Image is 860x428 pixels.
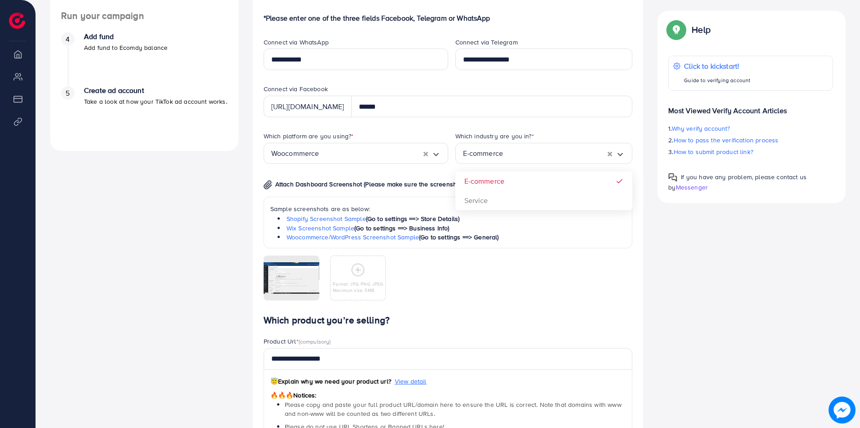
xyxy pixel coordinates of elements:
[672,124,730,133] span: Why verify account?
[684,61,750,71] p: Click to kickstart!
[829,397,856,424] img: image
[66,88,70,98] span: 5
[333,281,384,287] p: Format: JPG, PNG, JPEG
[608,148,612,159] button: Clear Selected
[692,24,710,35] p: Help
[668,146,833,157] p: 3.
[84,96,227,107] p: Take a look at how your TikTok ad account works.
[50,32,238,86] li: Add fund
[270,203,626,214] p: Sample screenshots are as below:
[668,173,677,182] img: Popup guide
[9,13,25,29] img: logo
[684,75,750,86] p: Guide to verifying account
[50,10,238,22] h4: Run your campaign
[287,233,419,242] a: Woocommerce/WordPress Screenshot Sample
[319,146,423,160] input: Search for option
[676,183,708,192] span: Messenger
[299,337,331,345] span: (compulsory)
[264,38,329,47] label: Connect via WhatsApp
[463,146,503,160] span: E-commerce
[455,132,534,141] label: Which industry are you in?
[285,400,622,418] span: Please copy and paste your full product URL/domain here to ensure the URL is correct. Note that d...
[366,214,459,223] span: (Go to settings ==> Store Details)
[264,96,352,117] div: [URL][DOMAIN_NAME]
[264,315,633,326] h4: Which product you’re selling?
[84,32,168,41] h4: Add fund
[287,214,366,223] a: Shopify Screenshot Sample
[264,337,331,346] label: Product Url
[264,180,272,190] img: img
[354,224,449,233] span: (Go to settings ==> Business Info)
[264,84,328,93] label: Connect via Facebook
[668,98,833,116] p: Most Viewed Verify Account Articles
[287,224,354,233] a: Wix Screenshot Sample
[668,123,833,134] p: 1.
[84,42,168,53] p: Add fund to Ecomdy balance
[264,262,319,294] img: img uploaded
[674,147,753,156] span: How to submit product link?
[423,148,428,159] button: Clear Selected
[270,391,317,400] span: Notices:
[668,172,807,192] span: If you have any problem, please contact us by
[270,377,391,386] span: Explain why we need your product url?
[333,287,384,293] p: Maximum size: 5MB
[84,86,227,95] h4: Create ad account
[455,143,633,164] div: Search for option
[264,13,633,23] p: *Please enter one of the three fields Facebook, Telegram or WhatsApp
[455,38,518,47] label: Connect via Telegram
[264,132,354,141] label: Which platform are you using?
[668,22,684,38] img: Popup guide
[264,143,448,164] div: Search for option
[270,391,293,400] span: 🔥🔥🔥
[668,135,833,146] p: 2.
[503,146,608,160] input: Search for option
[271,146,319,160] span: Woocommerce
[275,180,556,189] span: Attach Dashboard Screenshot (Please make sure the screenshot clearly shows the brand name).
[50,86,238,140] li: Create ad account
[674,136,779,145] span: How to pass the verification process
[66,34,70,44] span: 4
[395,377,427,386] span: View detail
[419,233,498,242] span: (Go to settings ==> General)
[270,377,278,386] span: 😇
